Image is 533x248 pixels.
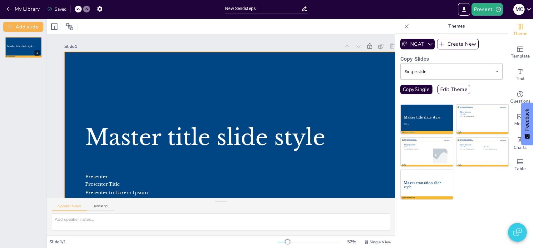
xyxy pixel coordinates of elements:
[514,120,526,127] span: Media
[34,50,40,56] div: 1
[404,149,427,150] div: First level of information
[7,53,11,53] span: Date 00/00/00
[5,37,42,58] div: Master title slide stylePresenterPresenter TitlePresenter to Lorem IpsumDate 00/00/00https://app....
[85,181,120,187] span: Presenter Title
[508,41,533,64] div: Add ready made slides
[404,123,418,124] div: Presenter
[400,54,503,63] h6: Copy Slides
[483,146,504,147] div: Subheader
[460,114,506,115] div: Subheader
[516,75,525,82] span: Text
[513,4,525,15] div: M C
[404,144,450,146] div: Slide header
[458,3,470,16] button: Export to PowerPoint
[483,149,502,150] div: First level of information
[437,85,471,94] button: Edit Theme
[47,6,67,12] div: Saved
[5,4,42,14] button: My Library
[7,45,33,48] span: Master title slide style
[400,39,435,49] button: NCAT
[49,22,59,32] div: Layout
[85,174,108,180] span: Presenter
[460,111,506,113] div: Slide header
[225,4,301,13] input: Insert title
[436,140,450,141] div: Slide Subject
[404,125,418,126] div: Presenter to Lorem Ipsum
[491,140,506,141] div: Slide Subject
[404,115,450,119] div: Master title slide style
[404,127,418,128] div: Date 00/00/00
[510,98,531,105] span: Questions
[7,50,10,51] span: Presenter
[508,109,533,131] div: Add images, graphics, shapes or video
[515,165,526,172] span: Table
[460,116,506,117] div: First level of information
[513,30,527,37] span: Theme
[508,64,533,86] div: Add text boxes
[511,53,530,60] span: Template
[87,204,115,211] button: Transcript
[85,190,148,195] span: Presenter to Lorem Ipsum
[471,3,503,16] button: Present
[404,181,450,189] div: Master transition slide style
[508,19,533,41] div: Change the overall theme
[521,103,533,145] button: Feedback - Show survey
[437,39,479,49] button: Create New
[457,164,461,167] div: [DOMAIN_NAME]
[344,239,359,245] div: 57 %
[412,19,501,34] p: Themes
[508,154,533,176] div: Add a table
[460,149,481,150] div: First level of information
[404,146,450,147] div: Subheader
[508,131,533,154] div: Add charts and graphs
[460,144,506,146] div: Slide header
[508,86,533,109] div: Get real-time input from your audience
[513,3,525,16] button: M C
[85,124,325,151] span: Master title slide style
[66,23,73,30] span: Position
[52,204,87,211] button: Speaker Notes
[460,146,481,147] div: Subheader
[491,107,506,109] div: Slide Subject
[400,63,503,80] div: Single slide
[457,132,461,135] div: [DOMAIN_NAME]
[3,22,43,32] button: Add slide
[524,109,530,131] span: Feedback
[404,124,418,125] div: Presenter Title
[370,240,391,245] span: Single View
[64,43,340,49] div: Slide 1
[402,164,406,167] div: [DOMAIN_NAME]
[400,85,432,94] button: CopySingle
[49,239,278,245] div: Slide 1 / 1
[514,144,527,151] span: Charts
